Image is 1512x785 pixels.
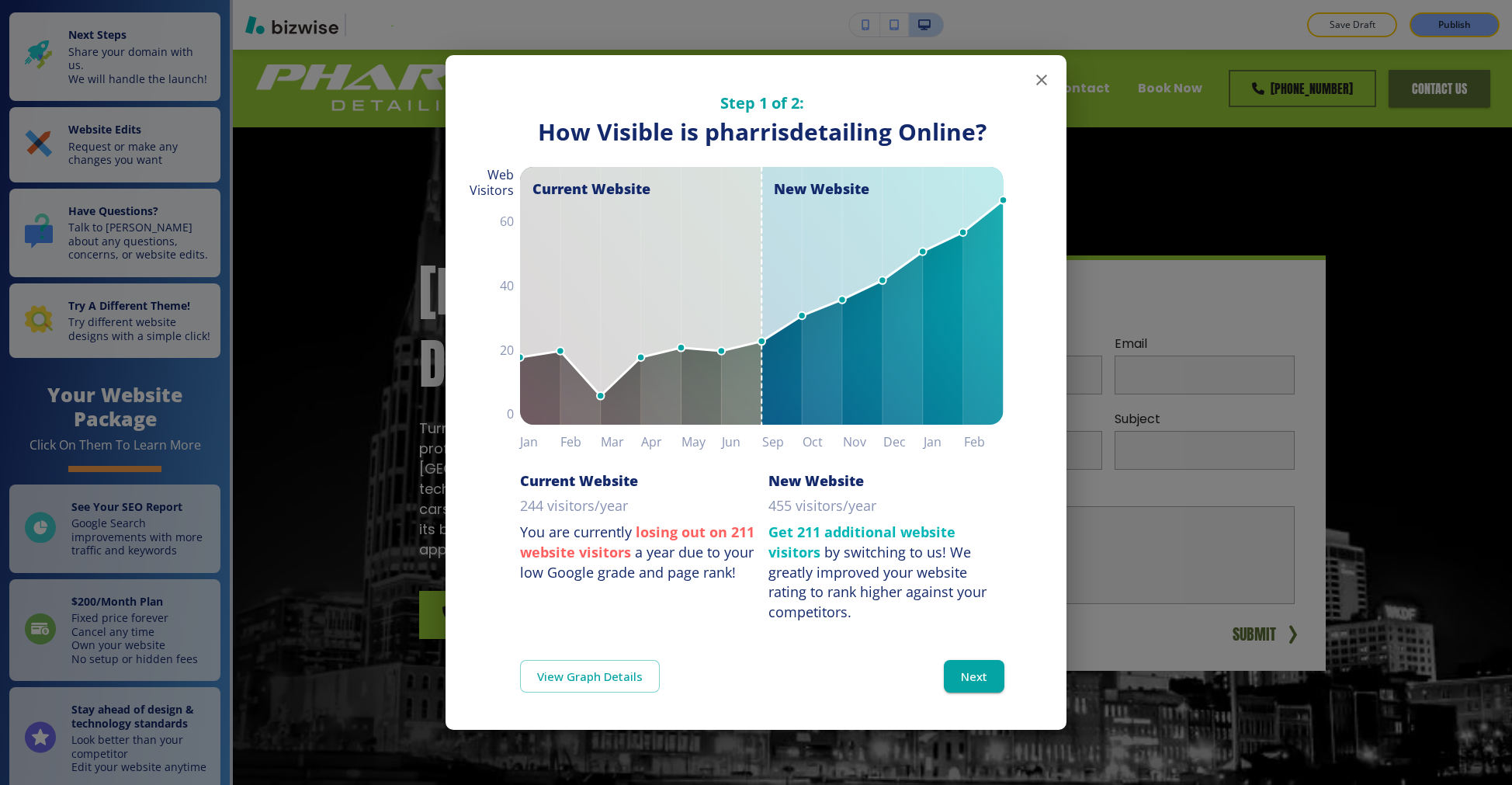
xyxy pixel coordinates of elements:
[924,431,964,453] h6: Jan
[762,431,803,453] h6: Sep
[883,431,924,453] h6: Dec
[520,471,638,490] h6: Current Website
[944,660,1004,693] button: Next
[722,431,762,453] h6: Jun
[520,660,660,693] a: View Graph Details
[560,431,601,453] h6: Feb
[768,471,864,490] h6: New Website
[641,431,681,453] h6: Apr
[520,523,756,582] p: You are currently a year due to your low Google grade and page rank!
[768,523,955,561] strong: Get 211 additional website visitors
[803,431,843,453] h6: Oct
[768,543,987,621] div: We greatly improved your website rating to rank higher against your competitors.
[768,496,876,516] p: 455 visitors/year
[964,431,1004,453] h6: Feb
[768,523,1004,623] p: by switching to us!
[601,431,641,453] h6: Mar
[681,431,722,453] h6: May
[520,496,628,516] p: 244 visitors/year
[520,431,560,453] h6: Jan
[520,523,754,561] strong: losing out on 211 website visitors
[843,431,883,453] h6: Nov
